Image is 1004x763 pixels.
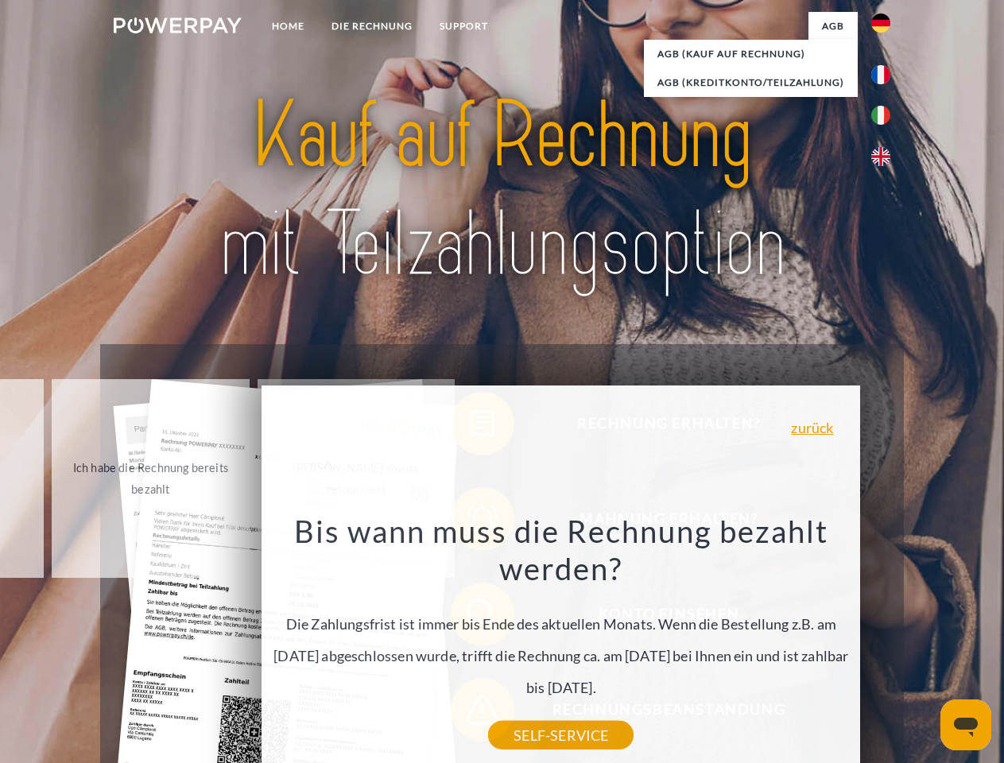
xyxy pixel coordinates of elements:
a: agb [808,12,858,41]
a: AGB (Kauf auf Rechnung) [644,40,858,68]
img: en [871,147,890,166]
a: SELF-SERVICE [488,721,634,749]
a: SUPPORT [426,12,502,41]
div: Die Zahlungsfrist ist immer bis Ende des aktuellen Monats. Wenn die Bestellung z.B. am [DATE] abg... [271,512,851,735]
img: it [871,106,890,125]
h3: Bis wann muss die Rechnung bezahlt werden? [271,512,851,588]
img: de [871,14,890,33]
img: title-powerpay_de.svg [152,76,852,304]
a: AGB (Kreditkonto/Teilzahlung) [644,68,858,97]
a: DIE RECHNUNG [318,12,426,41]
img: fr [871,65,890,84]
img: logo-powerpay-white.svg [114,17,242,33]
div: Ich habe die Rechnung bereits bezahlt [61,457,240,500]
a: Home [258,12,318,41]
a: zurück [791,420,833,435]
iframe: Schaltfläche zum Öffnen des Messaging-Fensters [940,699,991,750]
